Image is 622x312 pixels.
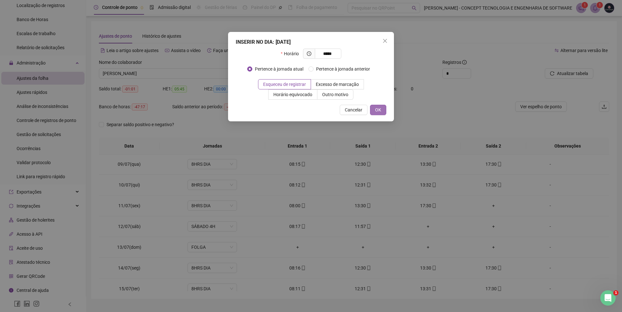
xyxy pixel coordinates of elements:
span: Cancelar [345,106,362,113]
span: clock-circle [307,51,311,56]
span: Horário equivocado [273,92,312,97]
label: Horário [281,49,303,59]
span: Esqueceu de registrar [263,82,306,87]
span: 1 [613,290,618,295]
span: Pertence à jornada atual [252,65,306,72]
button: Close [380,36,390,46]
span: Pertence à jornada anterior [314,65,373,72]
button: Cancelar [340,105,367,115]
iframe: Intercom live chat [600,290,616,306]
span: Excesso de marcação [316,82,359,87]
span: OK [375,106,381,113]
span: Outro motivo [322,92,348,97]
div: INSERIR NO DIA : [DATE] [236,38,386,46]
button: OK [370,105,386,115]
span: close [382,38,388,43]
